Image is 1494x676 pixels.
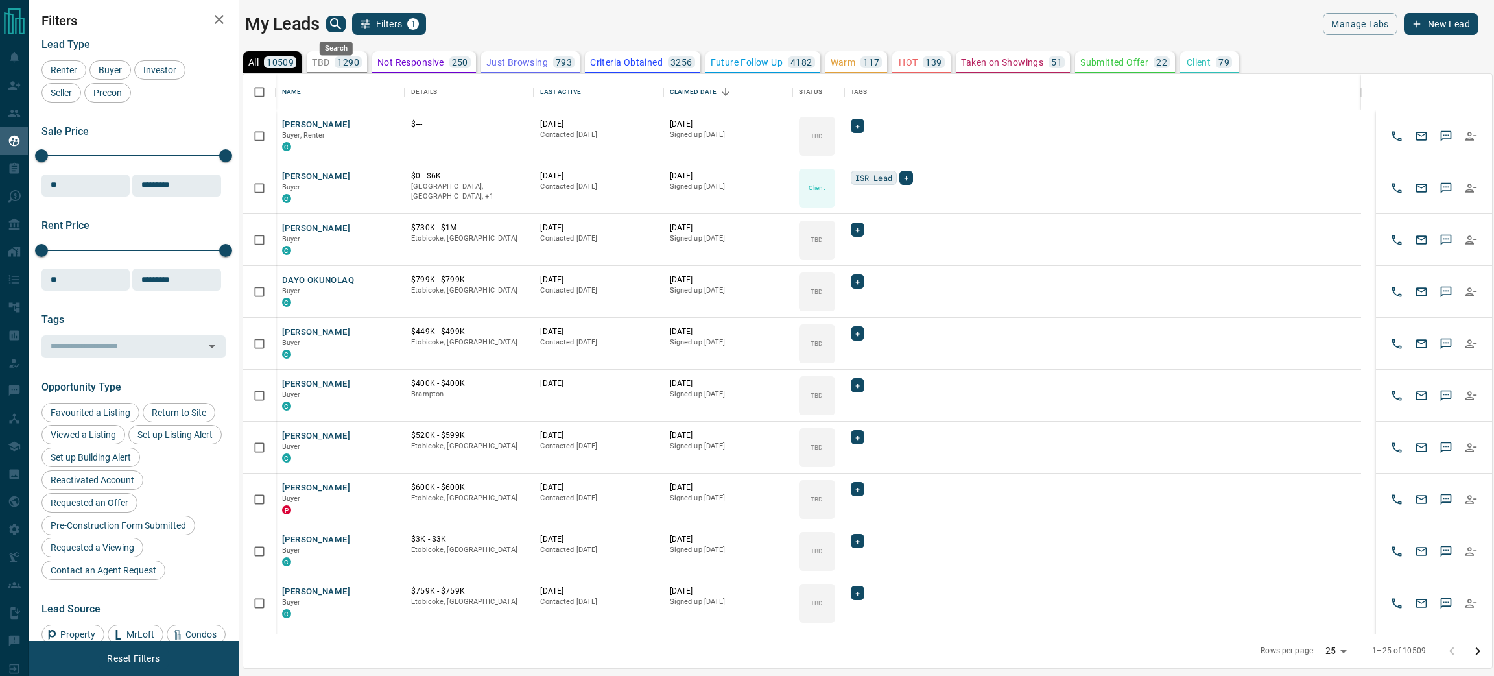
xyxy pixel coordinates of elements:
div: property.ca [282,505,291,514]
div: Status [792,74,844,110]
button: search button [326,16,346,32]
span: Buyer [282,598,301,607]
span: + [855,223,860,236]
svg: Email [1415,389,1428,402]
p: $600K - $600K [411,482,527,493]
p: Etobicoke, [GEOGRAPHIC_DATA] [411,545,527,555]
span: Pre-Construction Form Submitted [46,520,191,531]
button: SMS [1436,386,1456,405]
button: Reset Filters [99,647,168,670]
p: 793 [556,58,572,67]
button: Reallocate [1461,282,1480,302]
div: Property [41,625,104,644]
div: + [851,119,864,133]
div: + [851,430,864,444]
span: Buyer [282,183,301,191]
svg: Call [1390,130,1403,143]
div: Set up Listing Alert [128,425,222,444]
div: Condos [167,625,226,644]
div: condos.ca [282,350,291,359]
p: Signed up [DATE] [670,130,786,140]
button: Filters1 [352,13,427,35]
p: TBD [811,235,823,245]
p: TBD [811,391,823,400]
p: TBD [811,598,823,608]
button: Call [1387,334,1406,354]
p: Etobicoke, [GEOGRAPHIC_DATA] [411,493,527,503]
span: Condos [181,629,221,640]
div: Reactivated Account [41,470,143,490]
div: + [851,378,864,392]
button: SMS [1436,334,1456,354]
p: Contacted [DATE] [540,337,656,348]
div: Pre-Construction Form Submitted [41,516,195,535]
p: 22 [1156,58,1167,67]
span: Buyer [282,546,301,555]
button: Email [1412,282,1431,302]
p: Contacted [DATE] [540,493,656,503]
span: Opportunity Type [41,381,121,393]
p: [DATE] [540,119,656,130]
span: Property [56,629,100,640]
p: $520K - $599K [411,430,527,441]
button: SMS [1436,594,1456,613]
span: Rent Price [41,219,89,232]
div: Viewed a Listing [41,425,125,444]
button: SMS [1436,490,1456,509]
button: Reallocate [1461,490,1480,509]
p: Contacted [DATE] [540,441,656,452]
button: SMS [1436,178,1456,198]
p: [DATE] [670,171,786,182]
svg: Sms [1440,545,1452,558]
p: Taken on Showings [961,58,1043,67]
p: [DATE] [670,482,786,493]
button: SMS [1436,438,1456,457]
svg: Sms [1440,285,1452,298]
span: Buyer [282,391,301,399]
p: Just Browsing [486,58,548,67]
span: Buyer, Renter [282,131,326,139]
p: [DATE] [540,326,656,337]
div: Claimed Date [663,74,792,110]
svg: Email [1415,597,1428,610]
p: [DATE] [540,274,656,285]
svg: Call [1390,597,1403,610]
button: Email [1412,542,1431,561]
svg: Reallocate [1464,545,1477,558]
p: 10509 [267,58,294,67]
svg: Reallocate [1464,337,1477,350]
p: [DATE] [540,171,656,182]
svg: Reallocate [1464,493,1477,506]
button: [PERSON_NAME] [282,430,350,442]
p: [DATE] [670,274,786,285]
span: Buyer [282,442,301,451]
button: Call [1387,230,1406,250]
div: condos.ca [282,298,291,307]
svg: Call [1390,389,1403,402]
button: Call [1387,438,1406,457]
div: + [899,171,913,185]
div: Seller [41,83,81,103]
span: Lead Type [41,38,90,51]
span: Buyer [282,339,301,347]
button: Manage Tabs [1323,13,1397,35]
div: Claimed Date [670,74,717,110]
button: Email [1412,178,1431,198]
span: 1 [409,19,418,29]
div: MrLoft [108,625,163,644]
div: + [851,223,864,237]
button: Email [1412,438,1431,457]
svg: Reallocate [1464,130,1477,143]
svg: Call [1390,182,1403,195]
p: All [248,58,259,67]
p: 1290 [337,58,359,67]
span: Precon [89,88,126,98]
p: [DATE] [670,534,786,545]
svg: Email [1415,545,1428,558]
button: Reallocate [1461,438,1480,457]
button: Call [1387,282,1406,302]
button: [PERSON_NAME] [282,326,350,339]
span: Lead Source [41,603,101,615]
p: [DATE] [540,586,656,597]
button: [PERSON_NAME] [282,378,350,391]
